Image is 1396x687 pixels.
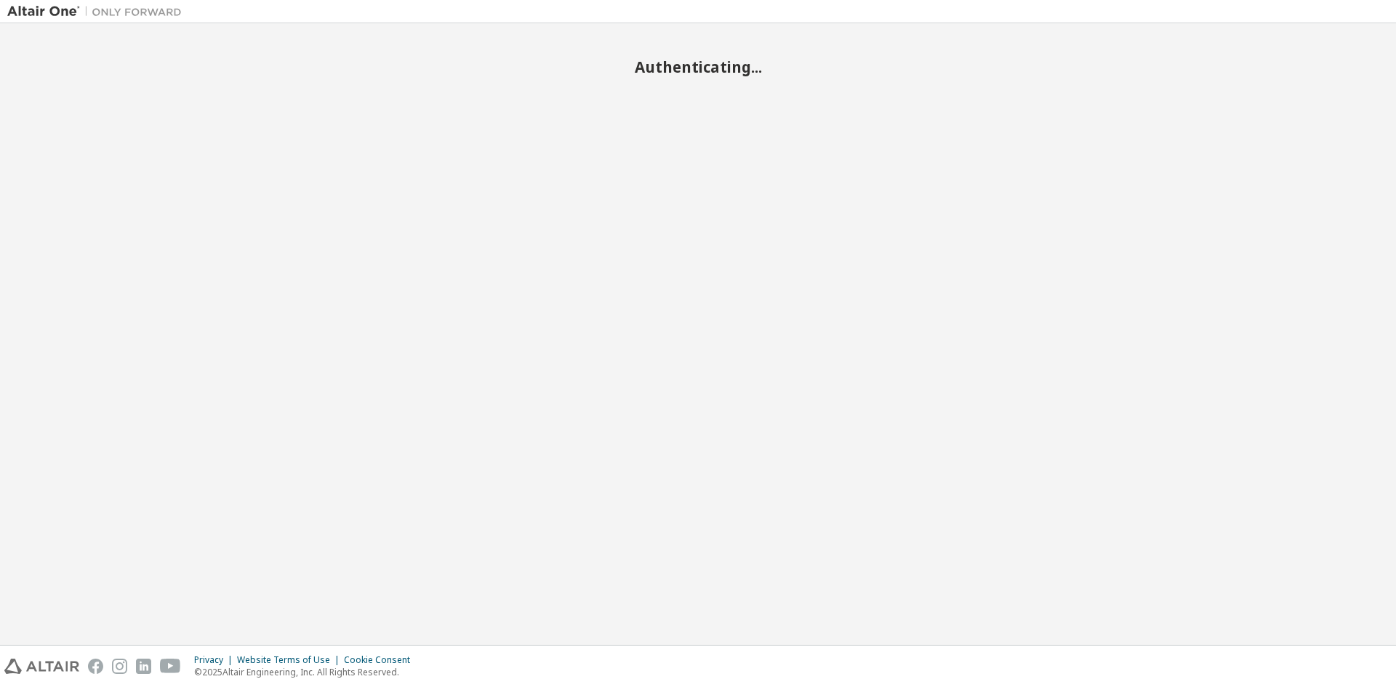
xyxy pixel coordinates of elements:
[88,659,103,674] img: facebook.svg
[194,654,237,666] div: Privacy
[112,659,127,674] img: instagram.svg
[7,4,189,19] img: Altair One
[194,666,419,678] p: © 2025 Altair Engineering, Inc. All Rights Reserved.
[344,654,419,666] div: Cookie Consent
[136,659,151,674] img: linkedin.svg
[7,57,1389,76] h2: Authenticating...
[237,654,344,666] div: Website Terms of Use
[4,659,79,674] img: altair_logo.svg
[160,659,181,674] img: youtube.svg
